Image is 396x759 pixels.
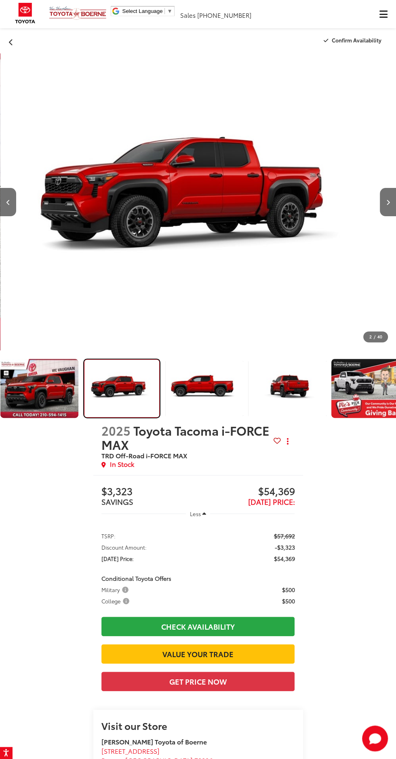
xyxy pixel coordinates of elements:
span: College [101,597,131,605]
img: 2025 Toyota Tacoma i-FORCE MAX TRD Off-Road i-FORCE MAX [84,360,160,417]
span: Less [190,510,201,517]
span: 2 [369,333,372,339]
span: TSRP: [101,532,116,540]
span: [DATE] Price: [101,554,134,563]
img: 2025 Toyota Tacoma i-FORCE MAX TRD Off-Road i-FORCE MAX [164,358,244,418]
a: Expand Photo 3 [248,359,326,418]
button: Military [101,586,131,594]
span: [DATE] Price: [248,496,295,507]
img: 2025 Toyota Tacoma i-FORCE MAX TRD Off-Road i-FORCE MAX [247,358,327,418]
span: Confirm Availability [332,36,381,44]
span: SAVINGS [101,496,133,507]
span: TRD Off-Road i-FORCE MAX [101,451,187,460]
img: Vic Vaughan Toyota of Boerne [49,6,107,20]
span: dropdown dots [287,438,289,445]
span: [PHONE_NUMBER] [197,11,251,19]
span: In Stock [110,460,134,469]
button: Get Price Now [101,672,295,691]
span: $3,323 [101,486,198,498]
span: Sales [180,11,196,19]
span: / [373,334,376,339]
a: Select Language​ [122,8,172,14]
span: $500 [282,597,295,605]
svg: Start Chat [362,725,388,751]
span: ▼ [167,8,172,14]
span: [STREET_ADDRESS] [101,746,160,755]
span: 2025 [101,422,131,439]
a: Expand Photo 2 [165,359,243,418]
span: $500 [282,586,295,594]
button: Actions [280,434,295,449]
span: ​ [164,8,165,14]
h2: Visit our Store [101,720,295,731]
span: $57,692 [274,532,295,540]
button: Toggle Chat Window [362,725,388,751]
button: Less [186,506,210,521]
span: Discount Amount: [101,543,147,551]
button: Next image [380,188,396,216]
span: $54,369 [274,554,295,563]
span: 40 [377,333,382,339]
span: $54,369 [198,486,295,498]
button: College [101,597,132,605]
a: Value Your Trade [101,644,295,664]
a: Check Availability [101,617,295,636]
span: Conditional Toyota Offers [101,574,171,582]
span: -$3,323 [274,543,295,551]
span: Select Language [122,8,162,14]
strong: [PERSON_NAME] Toyota of Boerne [101,737,207,746]
button: Confirm Availability [319,33,388,47]
span: Military [101,586,130,594]
a: Expand Photo 0 [0,359,78,418]
span: Toyota Tacoma i-FORCE MAX [101,422,270,453]
a: Expand Photo 1 [84,359,160,418]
